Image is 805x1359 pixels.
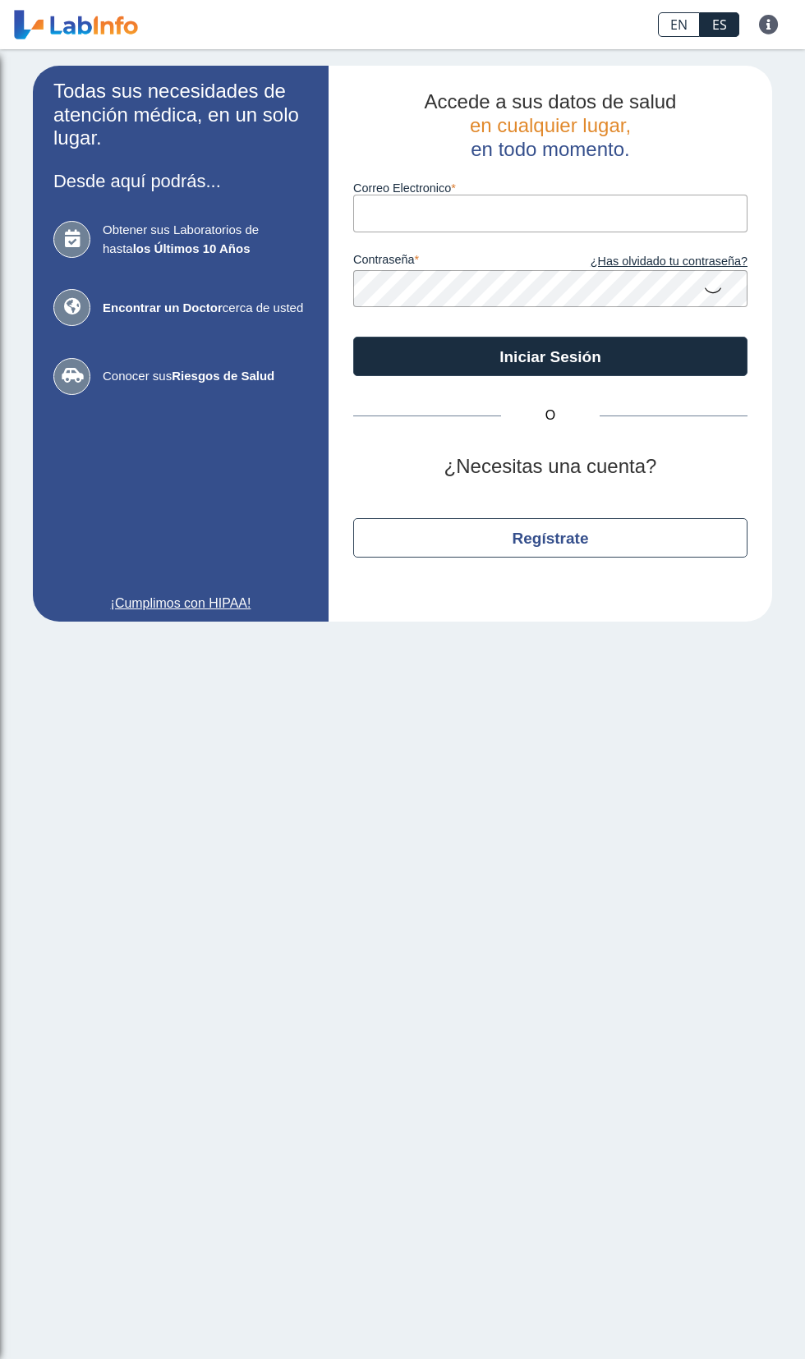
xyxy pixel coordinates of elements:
[470,114,631,136] span: en cualquier lugar,
[700,12,739,37] a: ES
[353,181,747,195] label: Correo Electronico
[53,171,308,191] h3: Desde aquí podrás...
[550,253,747,271] a: ¿Has olvidado tu contraseña?
[103,301,223,314] b: Encontrar un Doctor
[53,594,308,613] a: ¡Cumplimos con HIPAA!
[353,455,747,479] h2: ¿Necesitas una cuenta?
[103,299,308,318] span: cerca de usted
[425,90,677,112] span: Accede a sus datos de salud
[658,12,700,37] a: EN
[659,1295,787,1341] iframe: Help widget launcher
[103,221,308,258] span: Obtener sus Laboratorios de hasta
[501,406,600,425] span: O
[172,369,274,383] b: Riesgos de Salud
[471,138,629,160] span: en todo momento.
[103,367,308,386] span: Conocer sus
[353,337,747,376] button: Iniciar Sesión
[133,241,251,255] b: los Últimos 10 Años
[53,80,308,150] h2: Todas sus necesidades de atención médica, en un solo lugar.
[353,518,747,558] button: Regístrate
[353,253,550,271] label: contraseña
